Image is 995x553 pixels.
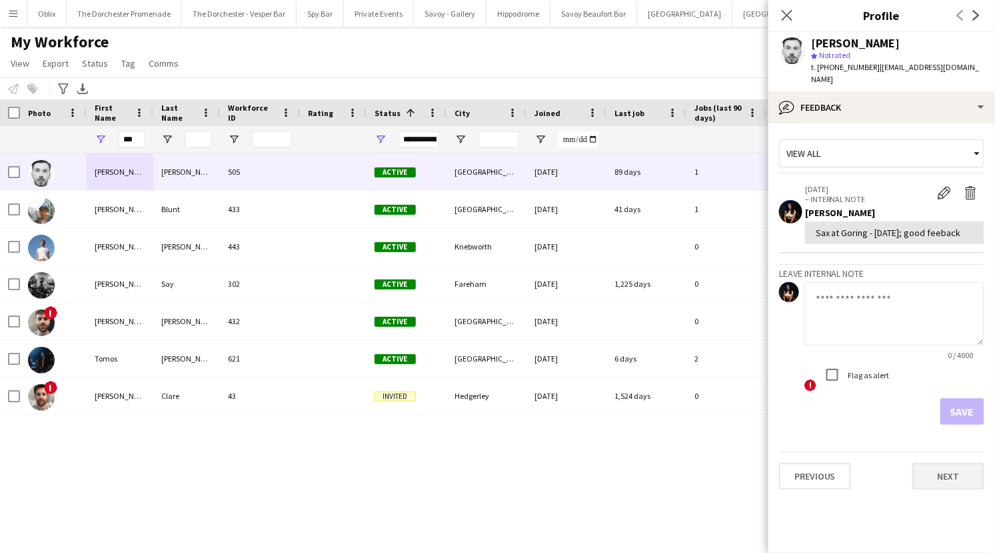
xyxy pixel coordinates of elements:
span: First Name [95,103,129,123]
button: The Dorchester - Vesper Bar [182,1,297,27]
span: Invited [375,392,416,402]
button: Private Events [344,1,414,27]
span: Comms [149,57,179,69]
div: [PERSON_NAME] [153,303,220,340]
div: Feedback [768,91,995,123]
a: Export [37,55,74,72]
div: Hedgerley [447,378,526,414]
button: Open Filter Menu [228,133,240,145]
button: Open Filter Menu [95,133,107,145]
span: Last job [614,108,644,118]
img: Tom Say [28,272,55,299]
img: Tom Mason [28,235,55,261]
div: [PERSON_NAME] [87,265,153,302]
a: Tag [116,55,141,72]
span: My Workforce [11,32,109,52]
div: [DATE] [526,303,606,340]
span: Workforce ID [228,103,276,123]
div: 1,225 days [606,265,686,302]
span: Active [375,205,416,215]
div: [PERSON_NAME] [805,207,984,219]
span: Status [375,108,401,118]
span: Active [375,167,416,177]
button: [GEOGRAPHIC_DATA] [732,1,828,27]
img: Tomos Wright [28,347,55,374]
span: Active [375,354,416,364]
div: 621 [220,340,300,377]
div: [PERSON_NAME] [87,153,153,190]
span: 0 / 4000 [938,350,984,360]
img: Tom Williams [28,310,55,336]
button: Hippodrome [487,1,550,27]
span: View all [786,147,820,159]
div: [DATE] [526,340,606,377]
div: Blunt [153,191,220,227]
span: Status [82,57,108,69]
span: Joined [534,108,560,118]
div: 505 [220,153,300,190]
span: Photo [28,108,51,118]
div: [PERSON_NAME] [153,228,220,265]
div: [DATE] [526,228,606,265]
div: 2 [686,340,766,377]
app-action-btn: Export XLSX [75,81,91,97]
div: 41 days [606,191,686,227]
input: City Filter Input [479,131,518,147]
h3: Profile [768,7,995,24]
div: [DATE] [526,153,606,190]
div: 43 [220,378,300,414]
button: Savoy - Gallery [414,1,487,27]
div: 0 [686,265,766,302]
a: Status [77,55,113,72]
img: Tom Clare [28,384,55,411]
button: Open Filter Menu [534,133,546,145]
div: [GEOGRAPHIC_DATA] [447,303,526,340]
span: Active [375,280,416,290]
div: [PERSON_NAME] [153,153,220,190]
a: View [5,55,35,72]
div: [GEOGRAPHIC_DATA] [447,191,526,227]
div: Fareham [447,265,526,302]
img: Tom Blunt [28,197,55,224]
div: [GEOGRAPHIC_DATA] [447,340,526,377]
div: 302 [220,265,300,302]
input: First Name Filter Input [119,131,145,147]
span: Active [375,242,416,252]
div: [PERSON_NAME] [87,228,153,265]
input: Workforce ID Filter Input [252,131,292,147]
span: ! [44,306,57,320]
button: Oblix [27,1,67,27]
div: 6 days [606,340,686,377]
div: Knebworth [447,228,526,265]
span: Jobs (last 90 days) [694,103,742,123]
div: [DATE] [526,378,606,414]
span: View [11,57,29,69]
div: Tomos [87,340,153,377]
div: [PERSON_NAME] [811,37,900,49]
span: Not rated [819,50,851,60]
span: ! [44,381,57,394]
button: Next [912,463,984,490]
div: 432 [220,303,300,340]
div: 443 [220,228,300,265]
span: Active [375,317,416,327]
label: Flag as alert [846,370,890,380]
span: Rating [308,108,333,118]
div: [PERSON_NAME] [87,378,153,414]
span: Last Name [161,103,196,123]
div: [DATE] [526,265,606,302]
div: 1,524 days [606,378,686,414]
div: 0 [686,303,766,340]
span: City [455,108,470,118]
div: 1 [686,153,766,190]
button: The Dorchester Promenade [67,1,182,27]
div: 0 [686,228,766,265]
span: ! [804,380,816,392]
img: Tom Bennett [28,160,55,187]
div: Sax at Goring - [DATE]; good feeback [816,227,974,239]
div: 433 [220,191,300,227]
button: Open Filter Menu [455,133,467,145]
a: Comms [143,55,184,72]
button: Previous [779,463,851,490]
div: Clare [153,378,220,414]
